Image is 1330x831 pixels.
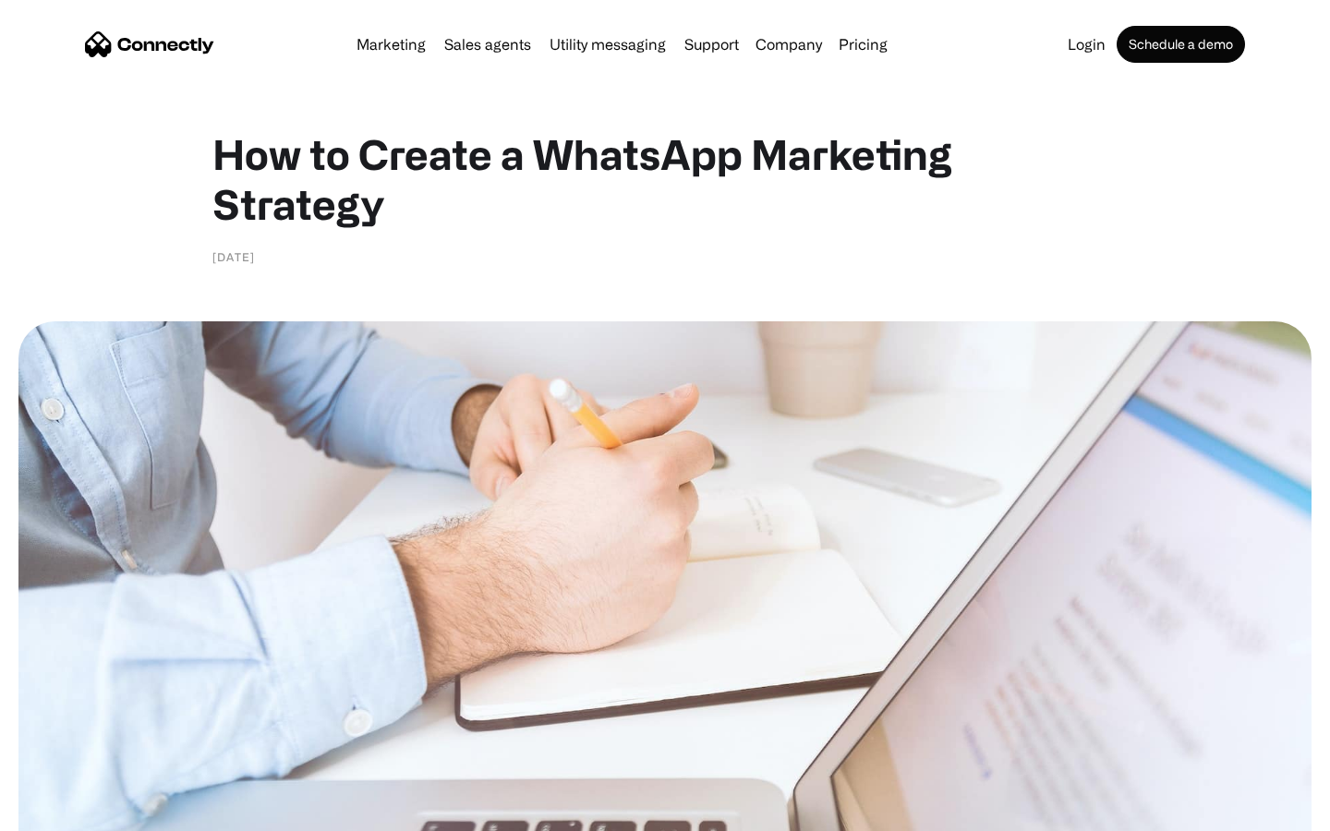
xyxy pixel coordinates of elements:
h1: How to Create a WhatsApp Marketing Strategy [212,129,1118,229]
div: Company [750,31,828,57]
a: Utility messaging [542,37,673,52]
a: Marketing [349,37,433,52]
aside: Language selected: English [18,799,111,825]
div: [DATE] [212,247,255,266]
a: Support [677,37,746,52]
a: home [85,30,214,58]
a: Sales agents [437,37,538,52]
ul: Language list [37,799,111,825]
a: Schedule a demo [1117,26,1245,63]
a: Login [1060,37,1113,52]
a: Pricing [831,37,895,52]
div: Company [756,31,822,57]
